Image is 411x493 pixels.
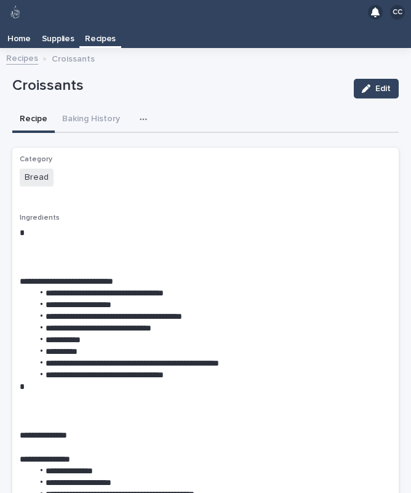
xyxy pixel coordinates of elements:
p: Croissants [52,51,95,65]
button: Recipe [12,107,55,133]
span: Ingredients [20,214,60,222]
span: Category [20,156,52,163]
button: Baking History [55,107,127,133]
p: Home [7,25,31,44]
button: Edit [354,79,399,98]
a: Supplies [36,25,80,48]
img: 80hjoBaRqlyywVK24fQd [7,4,23,20]
div: CC [390,5,405,20]
a: Recipes [79,25,121,46]
p: Supplies [42,25,74,44]
a: Home [2,25,36,48]
span: Edit [375,84,391,93]
a: Recipes [6,50,38,65]
p: Croissants [12,77,344,95]
span: Bread [20,169,54,186]
p: Recipes [85,25,116,44]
